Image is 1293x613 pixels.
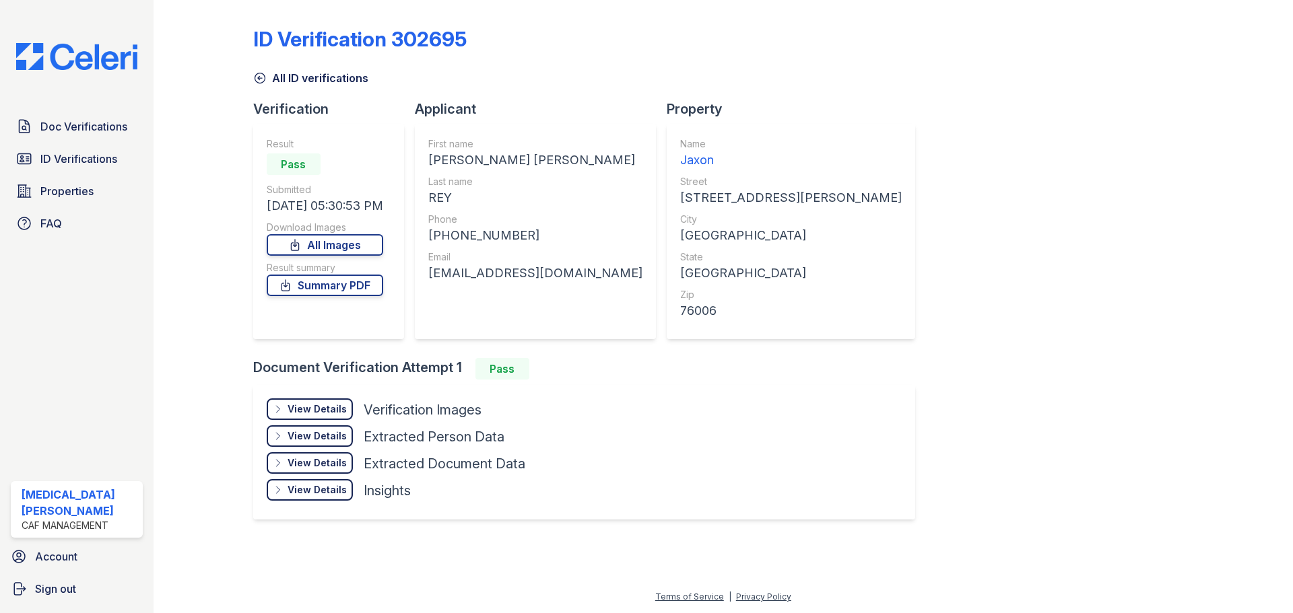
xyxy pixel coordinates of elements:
[253,27,467,51] div: ID Verification 302695
[680,226,902,245] div: [GEOGRAPHIC_DATA]
[267,183,383,196] div: Submitted
[428,250,642,264] div: Email
[680,213,902,226] div: City
[35,548,77,565] span: Account
[5,43,148,70] img: CE_Logo_Blue-a8612792a0a2168367f1c8372b55b34899dd931a85d93a1a3d3e32e68fde9ad4.png
[736,591,791,602] a: Privacy Policy
[40,215,62,231] span: FAQ
[40,118,127,135] span: Doc Verifications
[11,210,143,237] a: FAQ
[428,226,642,245] div: [PHONE_NUMBER]
[364,481,411,500] div: Insights
[267,275,383,296] a: Summary PDF
[680,301,902,320] div: 76006
[253,358,926,380] div: Document Verification Attempt 1
[680,137,902,170] a: Name Jaxon
[40,151,117,167] span: ID Verifications
[428,213,642,226] div: Phone
[253,70,368,86] a: All ID verifications
[680,188,902,207] div: [STREET_ADDRESS][PERSON_NAME]
[428,175,642,188] div: Last name
[267,234,383,256] a: All Images
[680,264,902,283] div: [GEOGRAPHIC_DATA]
[415,100,667,118] div: Applicant
[267,137,383,151] div: Result
[267,153,321,175] div: Pass
[11,145,143,172] a: ID Verifications
[11,178,143,205] a: Properties
[22,486,137,519] div: [MEDICAL_DATA][PERSON_NAME]
[267,261,383,275] div: Result summary
[364,427,504,446] div: Extracted Person Data
[22,519,137,532] div: CAF Management
[475,358,529,380] div: Pass
[428,151,642,170] div: [PERSON_NAME] [PERSON_NAME]
[364,400,482,419] div: Verification Images
[5,575,148,602] a: Sign out
[428,188,642,207] div: REY
[288,456,347,470] div: View Details
[288,483,347,497] div: View Details
[5,543,148,570] a: Account
[680,137,902,151] div: Name
[680,151,902,170] div: Jaxon
[428,264,642,283] div: [EMAIL_ADDRESS][DOMAIN_NAME]
[729,591,731,602] div: |
[40,183,94,199] span: Properties
[1236,559,1280,600] iframe: chat widget
[680,250,902,264] div: State
[667,100,926,118] div: Property
[11,113,143,140] a: Doc Verifications
[288,429,347,443] div: View Details
[253,100,415,118] div: Verification
[364,454,525,473] div: Extracted Document Data
[267,196,383,215] div: [DATE] 05:30:53 PM
[267,221,383,234] div: Download Images
[655,591,724,602] a: Terms of Service
[680,175,902,188] div: Street
[428,137,642,151] div: First name
[288,402,347,416] div: View Details
[680,288,902,301] div: Zip
[35,581,76,597] span: Sign out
